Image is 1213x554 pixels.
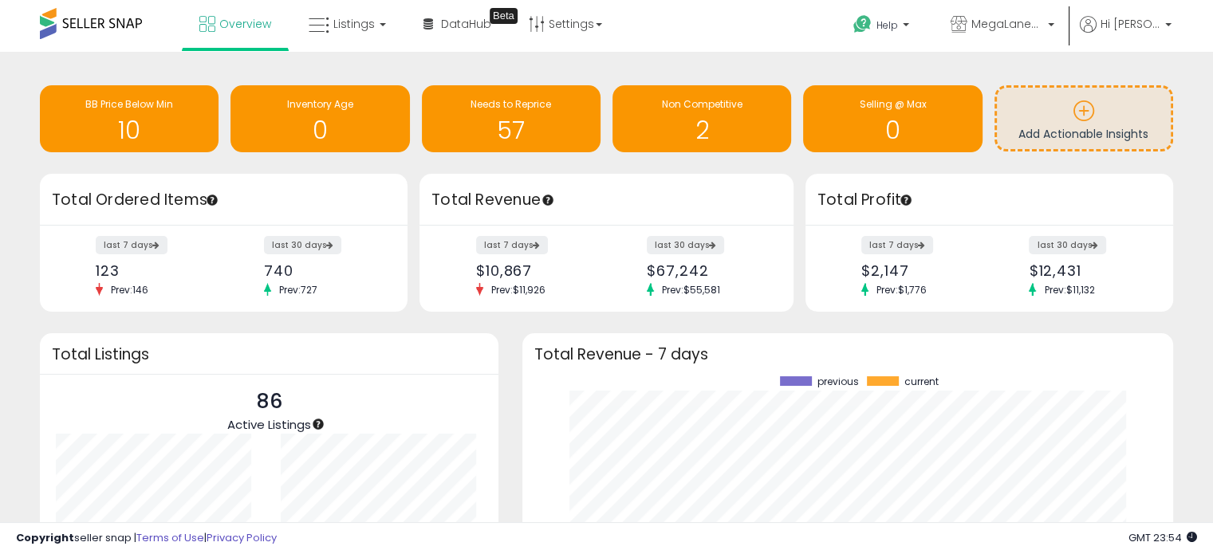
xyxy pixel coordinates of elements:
div: $2,147 [861,262,977,279]
label: last 7 days [476,236,548,254]
h1: 2 [620,117,783,143]
span: Hi [PERSON_NAME] [1101,16,1160,32]
span: Prev: 727 [271,283,325,297]
a: Privacy Policy [207,530,277,545]
div: 740 [264,262,380,279]
div: $12,431 [1029,262,1144,279]
span: Needs to Reprice [471,97,551,111]
span: Prev: $11,926 [483,283,553,297]
a: Hi [PERSON_NAME] [1080,16,1172,52]
span: Prev: $1,776 [868,283,935,297]
h3: Total Revenue [431,189,782,211]
div: $10,867 [476,262,595,279]
span: Inventory Age [287,97,353,111]
label: last 30 days [1029,236,1106,254]
span: Add Actionable Insights [1018,126,1148,142]
h1: 0 [238,117,401,143]
label: last 7 days [861,236,933,254]
span: Non Competitive [662,97,742,111]
span: Prev: $55,581 [654,283,728,297]
a: Help [841,2,925,52]
a: Terms of Use [136,530,204,545]
span: Prev: $11,132 [1036,283,1102,297]
i: Get Help [853,14,872,34]
span: previous [817,376,859,387]
a: BB Price Below Min 10 [40,85,219,152]
span: 2025-09-11 23:54 GMT [1128,530,1197,545]
label: last 7 days [96,236,167,254]
h1: 10 [48,117,211,143]
span: Selling @ Max [859,97,926,111]
a: Needs to Reprice 57 [422,85,601,152]
span: BB Price Below Min [85,97,173,111]
h1: 0 [811,117,974,143]
div: seller snap | | [16,531,277,546]
a: Inventory Age 0 [230,85,409,152]
label: last 30 days [647,236,724,254]
span: MegaLanes Distribution [971,16,1043,32]
div: 123 [96,262,211,279]
span: current [904,376,939,387]
span: Overview [219,16,271,32]
span: DataHub [441,16,491,32]
div: Tooltip anchor [490,8,518,24]
h3: Total Profit [817,189,1161,211]
div: Tooltip anchor [311,417,325,431]
span: Listings [333,16,375,32]
strong: Copyright [16,530,74,545]
h3: Total Revenue - 7 days [534,348,1161,360]
div: Tooltip anchor [205,193,219,207]
span: Help [876,18,898,32]
p: 86 [227,387,311,417]
h3: Total Ordered Items [52,189,396,211]
div: Tooltip anchor [899,193,913,207]
span: Prev: 146 [103,283,156,297]
a: Add Actionable Insights [997,88,1171,149]
div: $67,242 [647,262,766,279]
span: Active Listings [227,416,311,433]
h3: Total Listings [52,348,486,360]
h1: 57 [430,117,593,143]
a: Selling @ Max 0 [803,85,982,152]
div: Tooltip anchor [541,193,555,207]
a: Non Competitive 2 [612,85,791,152]
label: last 30 days [264,236,341,254]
